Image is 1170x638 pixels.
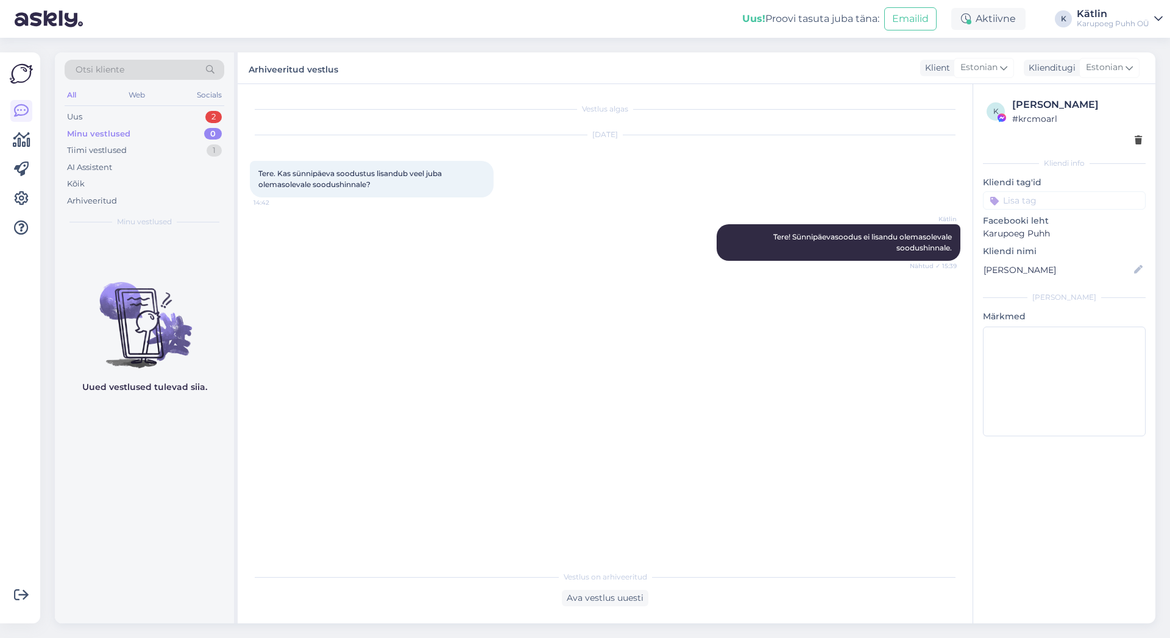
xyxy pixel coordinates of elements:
[773,232,954,252] span: Tere! Sünnipäevasoodus ei lisandu olemasolevale soodushinnale.
[910,261,957,271] span: Nähtud ✓ 15:39
[82,381,207,394] p: Uued vestlused tulevad siia.
[253,198,299,207] span: 14:42
[1086,61,1123,74] span: Estonian
[564,572,647,583] span: Vestlus on arhiveeritud
[1012,97,1142,112] div: [PERSON_NAME]
[258,169,444,189] span: Tere. Kas sünnipäeva soodustus lisandub veel juba olemasolevale soodushinnale?
[983,245,1146,258] p: Kliendi nimi
[10,62,33,85] img: Askly Logo
[983,292,1146,303] div: [PERSON_NAME]
[1055,10,1072,27] div: K
[1077,9,1149,19] div: Kätlin
[1024,62,1076,74] div: Klienditugi
[742,12,879,26] div: Proovi tasuta juba täna:
[1077,9,1163,29] a: KätlinKarupoeg Puhh OÜ
[207,144,222,157] div: 1
[67,195,117,207] div: Arhiveeritud
[983,191,1146,210] input: Lisa tag
[960,61,998,74] span: Estonian
[67,128,130,140] div: Minu vestlused
[67,111,82,123] div: Uus
[194,87,224,103] div: Socials
[983,176,1146,189] p: Kliendi tag'id
[76,63,124,76] span: Otsi kliente
[884,7,937,30] button: Emailid
[983,214,1146,227] p: Facebooki leht
[249,60,338,76] label: Arhiveeritud vestlus
[205,111,222,123] div: 2
[742,13,765,24] b: Uus!
[1077,19,1149,29] div: Karupoeg Puhh OÜ
[55,260,234,370] img: No chats
[1012,112,1142,126] div: # krcmoarl
[67,178,85,190] div: Kõik
[983,310,1146,323] p: Märkmed
[126,87,147,103] div: Web
[562,590,648,606] div: Ava vestlus uuesti
[117,216,172,227] span: Minu vestlused
[65,87,79,103] div: All
[993,107,999,116] span: k
[911,214,957,224] span: Kätlin
[920,62,950,74] div: Klient
[204,128,222,140] div: 0
[250,104,960,115] div: Vestlus algas
[67,144,127,157] div: Tiimi vestlused
[951,8,1026,30] div: Aktiivne
[983,158,1146,169] div: Kliendi info
[67,161,112,174] div: AI Assistent
[984,263,1132,277] input: Lisa nimi
[983,227,1146,240] p: Karupoeg Puhh
[250,129,960,140] div: [DATE]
